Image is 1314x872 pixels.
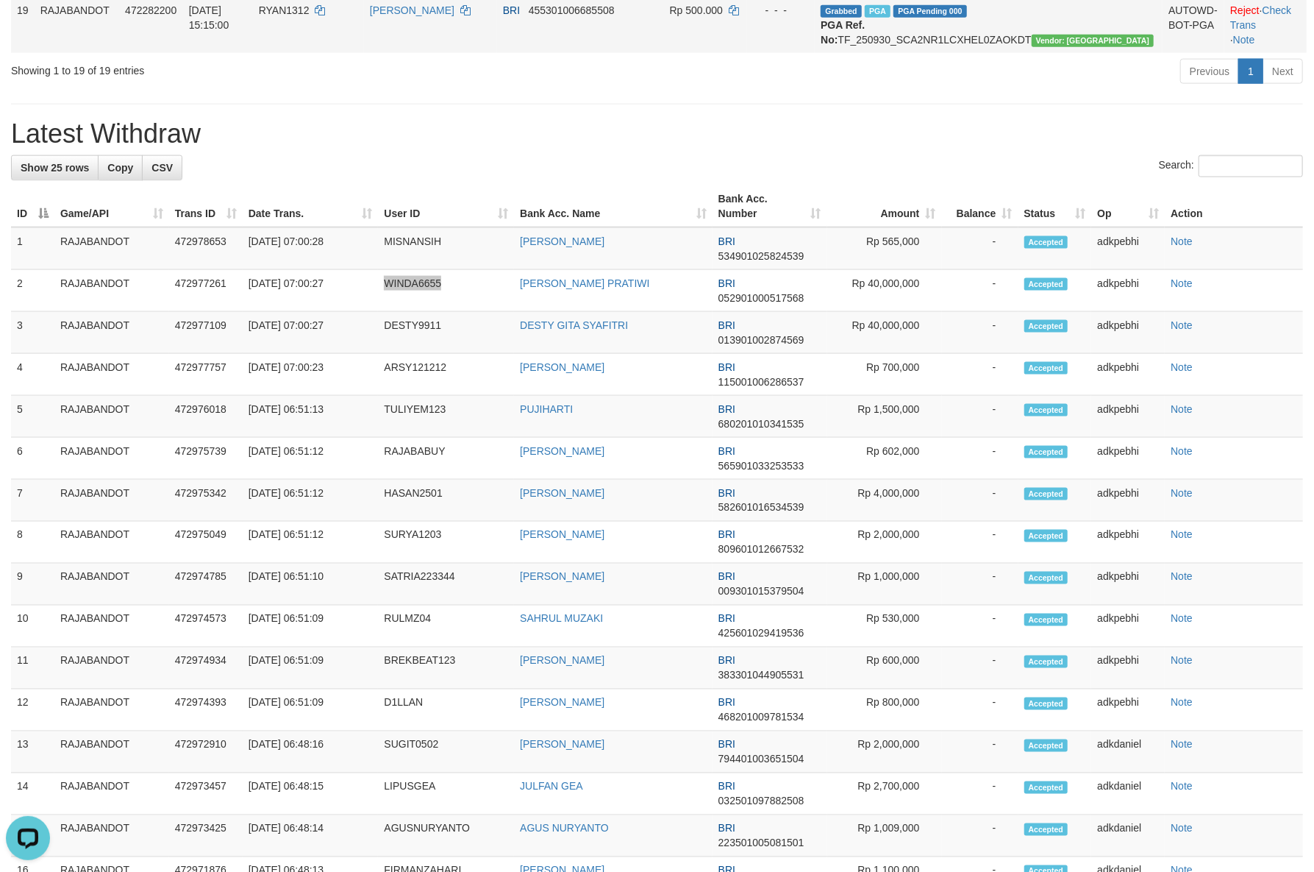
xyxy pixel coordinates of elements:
th: Game/API: activate to sort column ascending [54,185,169,227]
span: BRI [718,487,735,499]
td: - [942,815,1018,857]
td: - [942,227,1018,270]
a: Note [1171,361,1193,373]
td: adkpebhi [1091,648,1165,690]
span: Accepted [1024,656,1068,668]
th: Bank Acc. Number: activate to sort column ascending [713,185,827,227]
b: PGA Ref. No: [821,19,865,46]
th: User ID: activate to sort column ascending [378,185,514,227]
th: Bank Acc. Name: activate to sort column ascending [514,185,713,227]
a: Copy [98,155,143,180]
td: Rp 800,000 [827,690,942,731]
span: Accepted [1024,446,1068,458]
td: 472974393 [169,690,243,731]
td: 472975049 [169,522,243,564]
span: CSV [151,162,173,174]
a: Check Trans [1230,4,1291,31]
td: - [942,438,1018,480]
span: Grabbed [821,5,862,18]
td: [DATE] 06:51:12 [243,438,379,480]
a: Next [1263,59,1303,84]
a: [PERSON_NAME] [520,235,604,247]
td: RAJABANDOT [54,773,169,815]
span: Copy 809601012667532 to clipboard [718,544,804,556]
td: SATRIA223344 [378,564,514,606]
span: Rp 500.000 [670,4,723,16]
a: AGUS NURYANTO [520,823,609,834]
td: - [942,564,1018,606]
span: Show 25 rows [21,162,89,174]
td: adkpebhi [1091,312,1165,354]
td: 2 [11,270,54,312]
span: BRI [718,823,735,834]
td: Rp 1,500,000 [827,396,942,438]
td: 472977109 [169,312,243,354]
td: - [942,606,1018,648]
span: Accepted [1024,781,1068,794]
td: - [942,480,1018,522]
td: Rp 4,000,000 [827,480,942,522]
td: RAJABANDOT [54,606,169,648]
td: - [942,270,1018,312]
a: Note [1171,445,1193,457]
td: - [942,354,1018,396]
span: [DATE] 15:15:00 [189,4,229,31]
span: Accepted [1024,404,1068,416]
td: 472978653 [169,227,243,270]
a: JULFAN GEA [520,781,583,793]
span: BRI [718,403,735,415]
td: 472975342 [169,480,243,522]
a: Note [1171,613,1193,625]
td: Rp 700,000 [827,354,942,396]
td: RAJABANDOT [54,354,169,396]
td: HASAN2501 [378,480,514,522]
button: Open LiveChat chat widget [6,6,50,50]
span: Accepted [1024,572,1068,584]
span: BRI [503,4,520,16]
td: adkpebhi [1091,227,1165,270]
td: adkpebhi [1091,438,1165,480]
td: [DATE] 06:48:14 [243,815,379,857]
td: adkpebhi [1091,690,1165,731]
th: Action [1165,185,1303,227]
td: [DATE] 06:51:09 [243,648,379,690]
span: BRI [718,571,735,583]
td: RAJABANDOT [54,480,169,522]
span: Copy 013901002874569 to clipboard [718,334,804,346]
label: Search: [1159,155,1303,177]
span: Accepted [1024,530,1068,542]
a: [PERSON_NAME] PRATIWI [520,277,649,289]
td: RAJABANDOT [54,312,169,354]
span: BRI [718,529,735,541]
span: BRI [718,235,735,247]
a: Show 25 rows [11,155,99,180]
a: [PERSON_NAME] [520,697,604,709]
td: 472977261 [169,270,243,312]
th: Amount: activate to sort column ascending [827,185,942,227]
span: Copy 794401003651504 to clipboard [718,754,804,765]
td: [DATE] 06:48:15 [243,773,379,815]
a: [PERSON_NAME] [520,487,604,499]
td: Rp 1,009,000 [827,815,942,857]
span: Copy 383301044905531 to clipboard [718,670,804,681]
a: Note [1233,34,1255,46]
span: Accepted [1024,614,1068,626]
td: adkdaniel [1091,773,1165,815]
td: Rp 2,700,000 [827,773,942,815]
td: 11 [11,648,54,690]
span: Accepted [1024,488,1068,500]
td: adkpebhi [1091,480,1165,522]
td: D1LLAN [378,690,514,731]
td: Rp 600,000 [827,648,942,690]
td: LIPUSGEA [378,773,514,815]
td: Rp 2,000,000 [827,731,942,773]
span: Copy 582601016534539 to clipboard [718,502,804,514]
td: [DATE] 07:00:23 [243,354,379,396]
td: SUGIT0502 [378,731,514,773]
td: Rp 1,000,000 [827,564,942,606]
td: Rp 530,000 [827,606,942,648]
td: RULMZ04 [378,606,514,648]
td: [DATE] 07:00:27 [243,270,379,312]
td: RAJABABUY [378,438,514,480]
td: 472976018 [169,396,243,438]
